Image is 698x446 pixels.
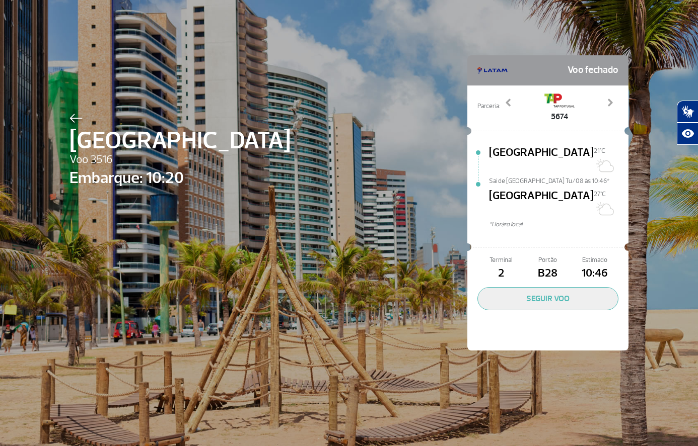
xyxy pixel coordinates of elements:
[572,255,618,265] span: Estimado
[544,111,575,123] span: 5674
[594,190,606,198] span: 27°C
[524,265,571,282] span: B28
[477,287,618,310] button: SEGUIR VOO
[677,123,698,145] button: Abrir recursos assistivos.
[594,147,605,155] span: 21°C
[69,123,291,159] span: [GEOGRAPHIC_DATA]
[568,60,618,80] span: Voo fechado
[594,155,614,175] img: Sol com muitas nuvens
[572,265,618,282] span: 10:46
[477,255,524,265] span: Terminal
[524,255,571,265] span: Portão
[477,102,500,111] span: Parceria:
[677,101,698,145] div: Plugin de acessibilidade da Hand Talk.
[489,220,629,229] span: *Horáro local
[677,101,698,123] button: Abrir tradutor de língua de sinais.
[594,199,614,219] img: Sol com muitas nuvens
[69,151,291,168] span: Voo 3516
[489,144,594,176] span: [GEOGRAPHIC_DATA]
[489,188,594,220] span: [GEOGRAPHIC_DATA]
[69,166,291,190] span: Embarque: 10:20
[489,176,629,184] span: Sai de [GEOGRAPHIC_DATA] Tu/08 às 10:46*
[477,265,524,282] span: 2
